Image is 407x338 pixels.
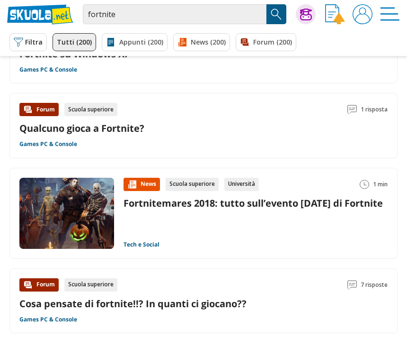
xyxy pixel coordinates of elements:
div: Università [224,178,259,192]
img: Commenti lettura [347,281,357,290]
a: Appunti (200) [102,33,168,51]
img: User avatar [353,4,372,24]
img: Forum contenuto [23,105,33,115]
a: Forum (200) [236,33,296,51]
button: Search Button [266,4,286,24]
div: Scuola superiore [166,178,219,192]
img: Chiedi Tutor AI [300,9,312,20]
a: Fortnitemares 2018: tutto sull’evento [DATE] di Fortnite [124,197,383,210]
img: News filtro contenuto [177,37,187,47]
img: Menù [380,4,400,24]
a: Tech e Social [124,241,159,249]
img: Invia appunto [325,4,345,24]
a: Cosa pensate di fortnite!!? In quanti ci giocano?? [19,298,247,311]
a: Qualcuno gioca a Fortnite? [19,122,144,135]
span: 1 min [373,178,388,192]
div: News [124,178,160,192]
img: Cerca appunti, riassunti o versioni [269,7,283,21]
img: Appunti filtro contenuto [106,37,115,47]
div: Scuola superiore [64,279,117,292]
div: Forum [19,279,59,292]
div: Scuola superiore [64,103,117,117]
a: Fortnite su Windows XP [19,48,131,61]
a: Games PC & Console [19,66,77,74]
span: 1 risposta [361,103,388,117]
span: 7 risposte [361,279,388,292]
img: Filtra filtri mobile [14,37,23,47]
div: Forum [19,103,59,117]
img: News contenuto [127,180,137,190]
a: Tutti (200) [53,33,96,51]
img: Tempo lettura [360,180,369,190]
a: News (200) [173,33,230,51]
a: Games PC & Console [19,316,77,324]
img: Forum contenuto [23,281,33,290]
img: Commenti lettura [347,105,357,115]
img: Immagine news [19,178,114,249]
a: Games PC & Console [19,141,77,148]
img: Forum filtro contenuto [240,37,249,47]
button: Filtra [9,33,47,51]
input: Cerca appunti, riassunti o versioni [83,4,266,24]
